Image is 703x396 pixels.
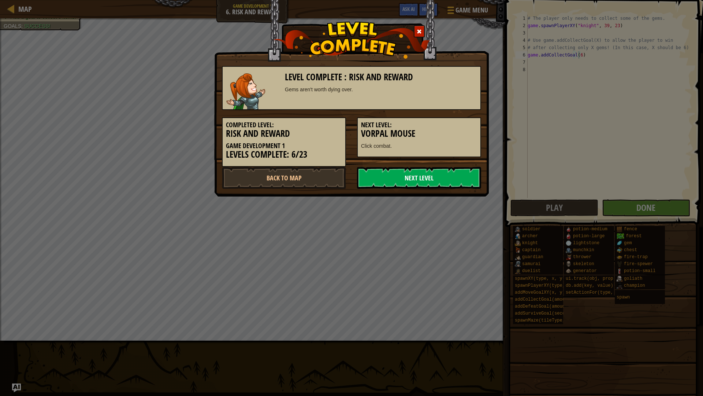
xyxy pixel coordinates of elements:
[226,73,265,109] img: captain.png
[273,22,430,59] img: level_complete.png
[285,72,477,82] h3: Level Complete : Risk and Reward
[361,142,477,150] p: Click combat.
[357,167,481,189] a: Next Level
[226,150,342,159] h3: Levels Complete: 6/23
[222,167,346,189] a: Back to Map
[361,129,477,139] h3: Vorpal Mouse
[226,142,342,150] h5: Game Development 1
[285,86,477,93] div: Gems aren't worth dying over.
[361,121,477,129] h5: Next Level:
[226,129,342,139] h3: Risk and Reward
[226,121,342,129] h5: Completed Level:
